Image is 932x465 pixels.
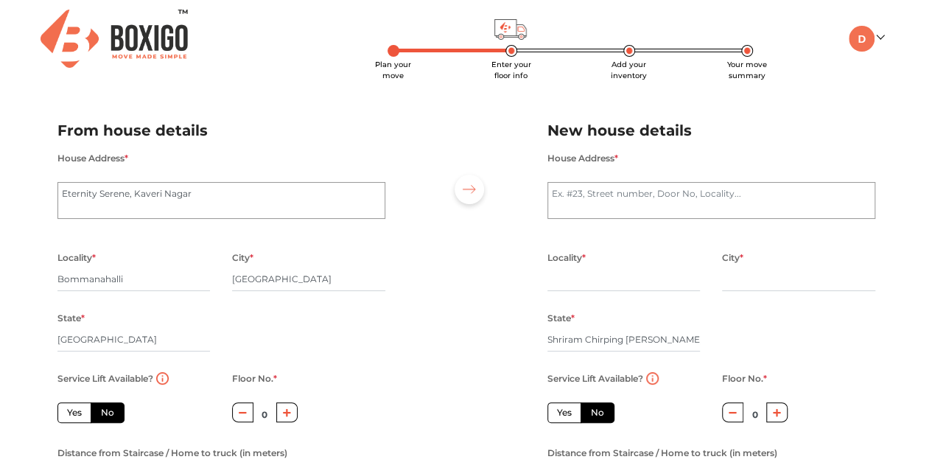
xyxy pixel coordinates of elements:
[41,10,188,68] img: Boxigo
[547,149,618,168] label: House Address
[547,444,777,463] label: Distance from Staircase / Home to truck (in meters)
[727,60,767,80] span: Your move summary
[611,60,647,80] span: Add your inventory
[547,402,581,423] label: Yes
[57,444,287,463] label: Distance from Staircase / Home to truck (in meters)
[57,182,385,219] textarea: Eternity Serene, Kaveri Nagar
[57,309,85,328] label: State
[57,369,153,388] label: Service Lift Available?
[491,60,531,80] span: Enter your floor info
[57,119,385,143] h2: From house details
[232,369,277,388] label: Floor No.
[57,248,96,268] label: Locality
[547,248,586,268] label: Locality
[581,402,614,423] label: No
[722,369,767,388] label: Floor No.
[91,402,125,423] label: No
[232,248,253,268] label: City
[375,60,411,80] span: Plan your move
[547,369,643,388] label: Service Lift Available?
[722,248,743,268] label: City
[57,149,128,168] label: House Address
[547,309,575,328] label: State
[547,119,875,143] h2: New house details
[57,402,91,423] label: Yes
